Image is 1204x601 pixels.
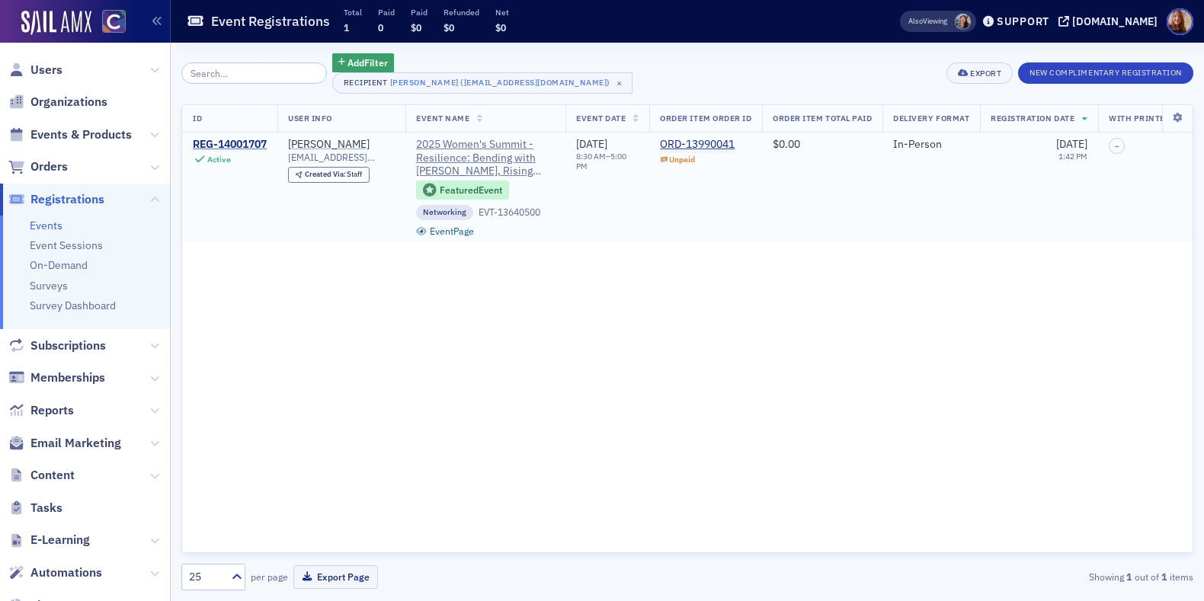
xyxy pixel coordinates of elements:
span: [DATE] [576,137,607,151]
a: EventPage [416,225,474,237]
span: $0 [443,21,454,34]
span: Delivery Format [893,113,969,123]
span: Viewing [908,16,947,27]
a: Tasks [8,500,62,516]
a: REG-14001707 [193,138,267,152]
div: Showing out of items [866,570,1193,583]
div: Created Via: Staff [288,167,370,183]
span: User Info [288,113,332,123]
span: Event Date [576,113,626,123]
div: Support [997,14,1049,28]
div: Unpaid [669,155,695,165]
p: Refunded [443,7,479,18]
a: Subscriptions [8,337,106,354]
a: Surveys [30,279,68,293]
span: Automations [30,564,102,581]
img: SailAMX [102,10,126,34]
span: Memberships [30,369,105,386]
span: Orders [30,158,68,175]
p: Total [344,7,362,18]
span: Reports [30,402,74,419]
span: Registration Date [991,113,1074,123]
div: 25 [189,569,223,585]
a: [PERSON_NAME] [288,138,370,152]
button: Export [946,62,1013,84]
a: View Homepage [91,10,126,36]
label: per page [251,570,288,583]
h1: Event Registrations [211,12,330,30]
strong: 1 [1159,570,1170,583]
span: Tasks [30,500,62,516]
span: Organizations [30,94,107,110]
div: – [576,152,639,171]
div: Staff [305,171,363,179]
a: Content [8,467,75,484]
a: Orders [8,158,68,175]
time: 8:30 AM [576,151,606,161]
div: Export [970,69,1001,78]
span: E-Learning [30,532,90,548]
span: Add Filter [347,56,388,69]
span: Tiffany Carson [955,14,971,30]
time: 1:42 PM [1058,151,1087,161]
span: Email Marketing [30,435,121,452]
a: 2025 Women's Summit - Resilience: Bending with [PERSON_NAME], Rising with Power [416,138,555,178]
span: ID [193,113,202,123]
a: Users [8,62,62,78]
a: Organizations [8,94,107,110]
a: ORD-13990041 [660,138,735,152]
time: 5:00 PM [576,151,626,171]
span: [DATE] [1056,137,1087,151]
p: Net [495,7,509,18]
span: Subscriptions [30,337,106,354]
span: Created Via : [305,169,347,179]
button: Export Page [293,565,378,589]
button: New Complimentary Registration [1018,62,1193,84]
div: Also [908,16,923,26]
span: Event Name [416,113,469,123]
img: SailAMX [21,11,91,35]
strong: 1 [1124,570,1135,583]
a: Events & Products [8,126,132,143]
div: Featured Event [440,186,502,194]
a: New Complimentary Registration [1018,65,1193,78]
div: [PERSON_NAME] ([EMAIL_ADDRESS][DOMAIN_NAME]) [390,75,610,90]
p: Paid [411,7,427,18]
button: AddFilter [332,53,395,72]
input: Search… [181,62,327,84]
a: Registrations [8,191,104,208]
a: Reports [8,402,74,419]
span: $0 [495,21,506,34]
span: Registrations [30,191,104,208]
span: Events & Products [30,126,132,143]
div: Featured Event [416,181,509,200]
div: Networking [416,205,473,220]
span: Content [30,467,75,484]
span: Profile [1167,8,1193,35]
span: 1 [344,21,349,34]
a: Survey Dashboard [30,299,116,312]
button: Recipient[PERSON_NAME] ([EMAIL_ADDRESS][DOMAIN_NAME])× [332,72,632,94]
span: [EMAIL_ADDRESS][DOMAIN_NAME] [288,152,395,163]
div: [DOMAIN_NAME] [1072,14,1158,28]
span: 2025 Women's Summit - Resilience: Bending with Grace, Rising with Power [416,138,555,178]
span: $0 [411,21,421,34]
span: 0 [378,21,383,34]
span: Users [30,62,62,78]
span: $0.00 [773,137,800,151]
button: [DOMAIN_NAME] [1058,16,1163,27]
a: E-Learning [8,532,90,548]
div: In-Person [893,138,969,152]
a: Memberships [8,369,105,386]
div: Recipient [344,78,388,88]
span: × [613,76,626,90]
span: – [1115,142,1119,151]
span: Order Item Total Paid [773,113,872,123]
a: Events [30,219,62,232]
a: On-Demand [30,258,88,272]
a: Event Sessions [30,238,103,252]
